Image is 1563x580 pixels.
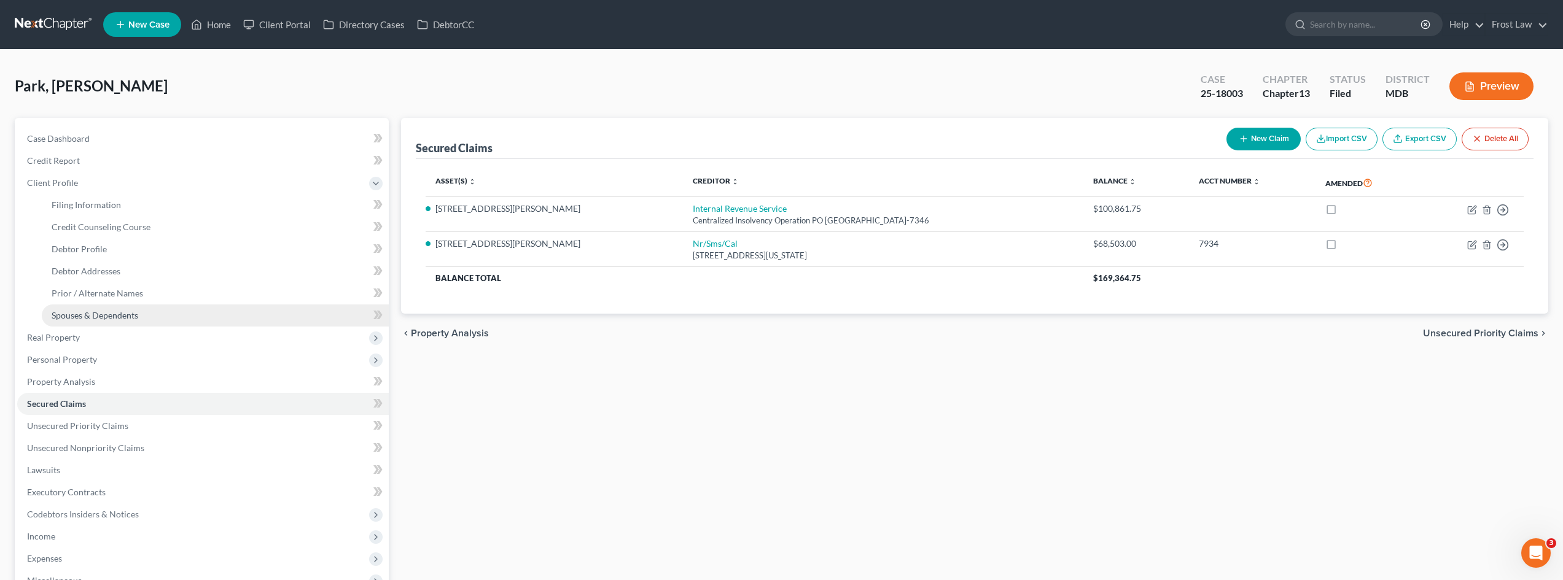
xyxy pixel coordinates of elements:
span: Unsecured Priority Claims [1423,328,1538,338]
a: Help [1443,14,1484,36]
span: $169,364.75 [1093,273,1141,283]
button: Import CSV [1306,128,1378,150]
span: Executory Contracts [27,487,106,497]
div: MDB [1386,87,1430,101]
span: Filing Information [52,199,121,210]
span: Case Dashboard [27,133,90,144]
div: $68,503.00 [1093,238,1179,250]
span: Lawsuits [27,465,60,475]
a: Nr/Sms/Cal [693,238,738,249]
button: New Claim [1226,128,1301,150]
span: Prior / Alternate Names [52,288,143,298]
button: chevron_left Property Analysis [401,328,489,338]
span: Expenses [27,553,62,563]
div: $100,861.75 [1093,203,1179,215]
a: Unsecured Nonpriority Claims [17,437,389,459]
div: Filed [1330,87,1366,101]
div: Case [1201,72,1243,87]
a: Filing Information [42,194,389,216]
a: Property Analysis [17,371,389,393]
a: Prior / Alternate Names [42,282,389,304]
th: Amended [1315,169,1420,197]
a: Lawsuits [17,459,389,481]
div: Chapter [1263,87,1310,101]
a: Home [185,14,237,36]
span: Personal Property [27,354,97,365]
div: 25-18003 [1201,87,1243,101]
a: Credit Report [17,150,389,172]
i: chevron_left [401,328,411,338]
span: Real Property [27,332,80,342]
a: Asset(s) unfold_more [435,176,476,185]
span: Codebtors Insiders & Notices [27,509,139,519]
i: unfold_more [731,178,739,185]
span: Park, [PERSON_NAME] [15,77,168,95]
a: Frost Law [1486,14,1548,36]
span: Unsecured Nonpriority Claims [27,443,144,453]
div: District [1386,72,1430,87]
span: Property Analysis [27,376,95,387]
iframe: Intercom live chat [1521,538,1551,568]
span: Unsecured Priority Claims [27,420,128,431]
i: unfold_more [469,178,476,185]
a: DebtorCC [411,14,480,36]
button: Unsecured Priority Claims chevron_right [1423,328,1548,338]
a: Unsecured Priority Claims [17,415,389,437]
div: [STREET_ADDRESS][US_STATE] [693,250,1074,261]
span: Property Analysis [411,328,489,338]
div: Chapter [1263,72,1310,87]
span: Income [27,531,55,541]
i: chevron_right [1538,328,1548,338]
a: Client Portal [237,14,317,36]
span: 13 [1299,87,1310,99]
div: 7934 [1199,238,1306,250]
a: Executory Contracts [17,481,389,503]
input: Search by name... [1310,13,1422,36]
div: Centralized Insolvency Operation PO [GEOGRAPHIC_DATA]-7346 [693,215,1074,226]
a: Internal Revenue Service [693,203,787,214]
button: Preview [1449,72,1534,100]
i: unfold_more [1253,178,1260,185]
i: unfold_more [1129,178,1136,185]
a: Spouses & Dependents [42,304,389,327]
li: [STREET_ADDRESS][PERSON_NAME] [435,238,673,250]
li: [STREET_ADDRESS][PERSON_NAME] [435,203,673,215]
a: Credit Counseling Course [42,216,389,238]
th: Balance Total [426,267,1083,289]
a: Acct Number unfold_more [1199,176,1260,185]
a: Secured Claims [17,393,389,415]
span: Spouses & Dependents [52,310,138,320]
a: Creditor unfold_more [693,176,739,185]
span: 3 [1546,538,1556,548]
a: Export CSV [1382,128,1457,150]
span: Credit Report [27,155,80,166]
span: Debtor Addresses [52,266,120,276]
span: Secured Claims [27,398,86,409]
a: Balance unfold_more [1093,176,1136,185]
a: Directory Cases [317,14,411,36]
span: Debtor Profile [52,244,107,254]
span: Client Profile [27,177,78,188]
a: Case Dashboard [17,128,389,150]
a: Debtor Profile [42,238,389,260]
span: New Case [128,20,170,29]
span: Credit Counseling Course [52,222,150,232]
div: Status [1330,72,1366,87]
button: Delete All [1462,128,1529,150]
div: Secured Claims [416,141,493,155]
a: Debtor Addresses [42,260,389,282]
